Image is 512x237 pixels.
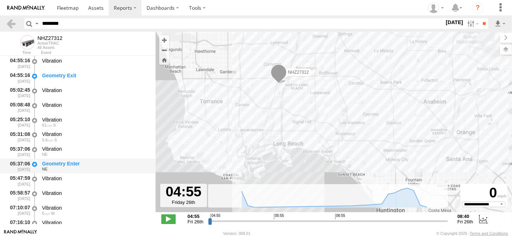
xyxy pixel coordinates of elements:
[42,117,149,123] div: Vibration
[6,218,31,232] div: 07:16:10 [DATE]
[42,58,149,64] div: Vibration
[457,214,473,219] strong: 08:40
[6,174,31,187] div: 05:47:59 [DATE]
[37,41,63,45] div: ActiveTRAC
[288,69,309,74] span: NHZ27312
[159,45,169,55] button: Zoom out
[188,214,203,219] strong: 04:55
[159,35,169,45] button: Zoom in
[472,2,484,14] i: ?
[42,87,149,94] div: Vibration
[54,138,57,142] span: Heading: 162
[161,214,176,224] label: Play/Stop
[4,230,37,237] a: Visit our Website
[42,167,48,171] span: Heading: 47
[42,138,53,142] span: 5.6
[42,160,149,167] div: Geometry Enter
[6,86,31,99] div: 05:02:45 [DATE]
[159,55,169,65] button: Zoom Home
[464,18,480,29] label: Search Filter Options
[462,185,506,201] div: 0
[6,204,31,217] div: 07:10:07 [DATE]
[42,131,149,137] div: Vibration
[42,123,52,127] span: 51
[42,211,50,215] span: 5
[53,123,56,127] span: Heading: 174
[42,152,48,156] span: Heading: 47
[42,205,149,211] div: Vibration
[6,115,31,129] div: 05:25:10 [DATE]
[7,5,45,10] img: rand-logo.svg
[42,146,149,152] div: Vibration
[6,71,31,85] div: 04:55:16 [DATE]
[42,190,149,196] div: Vibration
[6,145,31,158] div: 05:37:06 [DATE]
[6,130,31,143] div: 05:31:08 [DATE]
[426,3,446,13] div: Zulema McIntosch
[210,214,220,219] span: 04:55
[42,219,149,226] div: Vibration
[436,231,508,236] div: © Copyright 2025 -
[37,35,63,41] div: NHZ27312 - View Asset History
[6,56,31,70] div: 04:55:16 [DATE]
[444,18,464,26] label: [DATE]
[6,18,16,29] a: Back to previous Page
[188,219,203,224] span: Fri 26th Sep 2025
[34,18,40,29] label: Search Query
[51,211,55,215] span: Heading: 260
[457,219,473,224] span: Fri 26th Sep 2025
[6,101,31,114] div: 05:08:48 [DATE]
[470,231,508,236] a: Terms and Conditions
[335,214,345,219] span: 06:55
[274,214,284,219] span: 05:55
[42,72,149,79] div: Geometry Exit
[42,175,149,182] div: Vibration
[42,102,149,108] div: Vibration
[41,51,156,55] div: Event
[494,18,506,29] label: Export results as...
[37,45,63,50] div: All Assets
[6,189,31,202] div: 05:58:57 [DATE]
[223,231,251,236] div: Version: 308.01
[6,159,31,173] div: 05:37:06 [DATE]
[6,51,31,55] div: Time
